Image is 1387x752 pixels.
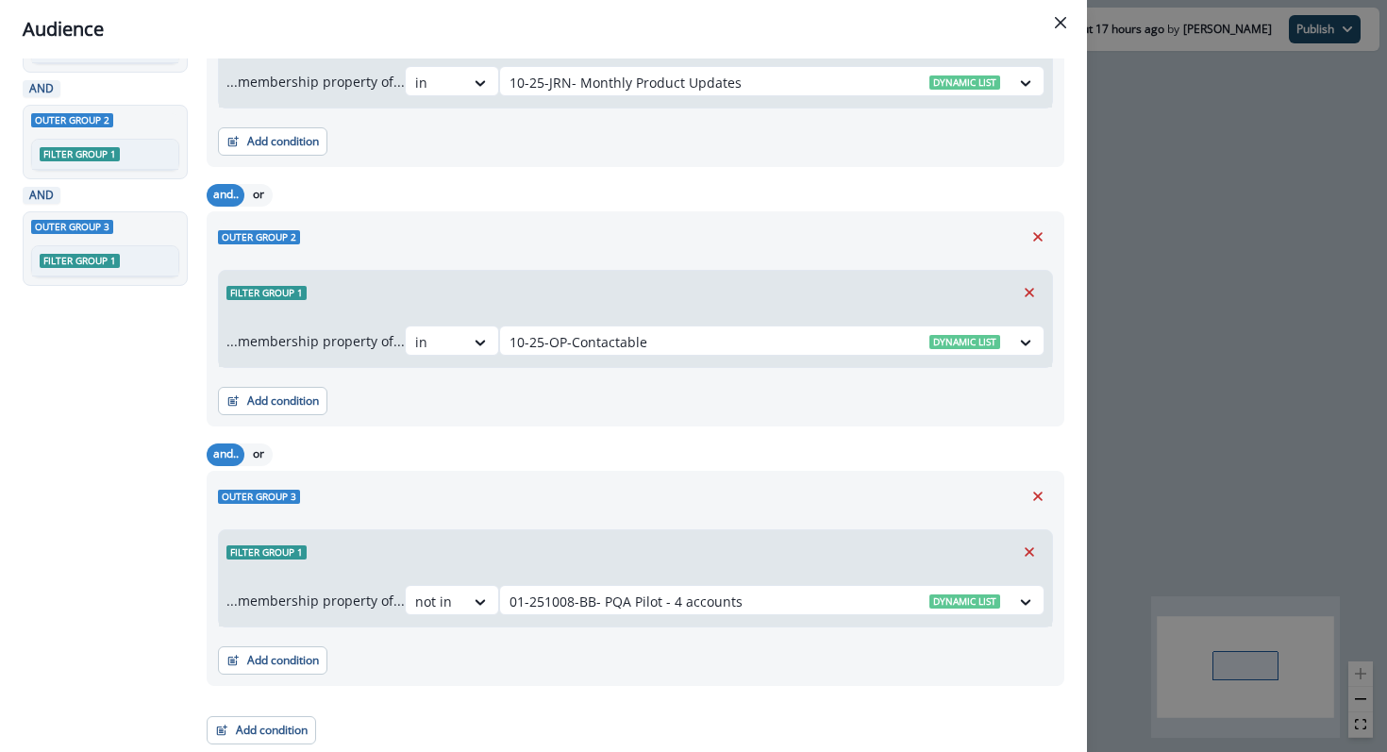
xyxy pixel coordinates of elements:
[218,490,300,504] span: Outer group 3
[26,187,57,204] p: AND
[226,591,405,610] p: ...membership property of...
[40,254,120,268] span: Filter group 1
[218,387,327,415] button: Add condition
[207,716,316,744] button: Add condition
[1023,482,1053,510] button: Remove
[244,184,273,207] button: or
[31,220,113,234] span: Outer group 3
[226,331,405,351] p: ...membership property of...
[31,113,113,127] span: Outer group 2
[1045,8,1076,38] button: Close
[1014,538,1044,566] button: Remove
[218,646,327,675] button: Add condition
[244,443,273,466] button: or
[207,443,244,466] button: and..
[218,230,300,244] span: Outer group 2
[226,286,307,300] span: Filter group 1
[218,127,327,156] button: Add condition
[226,72,405,92] p: ...membership property of...
[207,184,244,207] button: and..
[23,15,1064,43] div: Audience
[26,80,57,97] p: AND
[40,147,120,161] span: Filter group 1
[1023,223,1053,251] button: Remove
[1014,278,1044,307] button: Remove
[226,545,307,560] span: Filter group 1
